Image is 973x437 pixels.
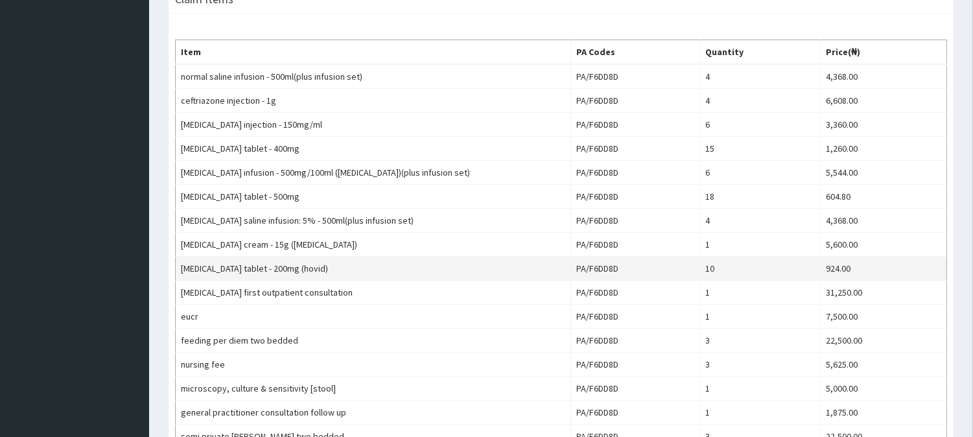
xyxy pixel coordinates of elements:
[176,209,571,233] td: [MEDICAL_DATA] saline infusion: 5% - 500ml(plus infusion set)
[570,281,700,305] td: PA/F6DD8D
[700,401,820,425] td: 1
[570,401,700,425] td: PA/F6DD8D
[176,353,571,377] td: nursing fee
[820,377,946,401] td: 5,000.00
[570,64,700,89] td: PA/F6DD8D
[820,209,946,233] td: 4,368.00
[176,281,571,305] td: [MEDICAL_DATA] first outpatient consultation
[700,353,820,377] td: 3
[176,305,571,329] td: eucr
[570,353,700,377] td: PA/F6DD8D
[820,233,946,257] td: 5,600.00
[700,64,820,89] td: 4
[700,209,820,233] td: 4
[176,257,571,281] td: [MEDICAL_DATA] tablet - 200mg (hovid)
[176,233,571,257] td: [MEDICAL_DATA] cream - 15g ([MEDICAL_DATA])
[820,257,946,281] td: 924.00
[820,305,946,329] td: 7,500.00
[700,161,820,185] td: 6
[570,377,700,401] td: PA/F6DD8D
[820,161,946,185] td: 5,544.00
[820,185,946,209] td: 604.80
[570,113,700,137] td: PA/F6DD8D
[570,40,700,65] th: PA Codes
[570,209,700,233] td: PA/F6DD8D
[700,377,820,401] td: 1
[700,329,820,353] td: 3
[176,64,571,89] td: normal saline infusion - 500ml(plus infusion set)
[176,40,571,65] th: Item
[570,329,700,353] td: PA/F6DD8D
[700,281,820,305] td: 1
[700,113,820,137] td: 6
[700,185,820,209] td: 18
[700,257,820,281] td: 10
[570,257,700,281] td: PA/F6DD8D
[700,305,820,329] td: 1
[820,329,946,353] td: 22,500.00
[820,353,946,377] td: 5,625.00
[820,137,946,161] td: 1,260.00
[820,113,946,137] td: 3,360.00
[820,281,946,305] td: 31,250.00
[176,137,571,161] td: [MEDICAL_DATA] tablet - 400mg
[820,401,946,425] td: 1,875.00
[570,305,700,329] td: PA/F6DD8D
[700,233,820,257] td: 1
[820,40,946,65] th: Price(₦)
[700,89,820,113] td: 4
[176,113,571,137] td: [MEDICAL_DATA] injection - 150mg/ml
[700,137,820,161] td: 15
[700,40,820,65] th: Quantity
[176,329,571,353] td: feeding per diem two bedded
[176,377,571,401] td: microscopy, culture & sensitivity [stool]
[570,161,700,185] td: PA/F6DD8D
[570,233,700,257] td: PA/F6DD8D
[176,185,571,209] td: [MEDICAL_DATA] tablet - 500mg
[570,137,700,161] td: PA/F6DD8D
[176,89,571,113] td: ceftriazone injection - 1g
[570,89,700,113] td: PA/F6DD8D
[820,89,946,113] td: 6,608.00
[820,64,946,89] td: 4,368.00
[176,401,571,425] td: general practitioner consultation follow up
[176,161,571,185] td: [MEDICAL_DATA] infusion - 500mg/100ml ([MEDICAL_DATA])(plus infusion set)
[570,185,700,209] td: PA/F6DD8D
